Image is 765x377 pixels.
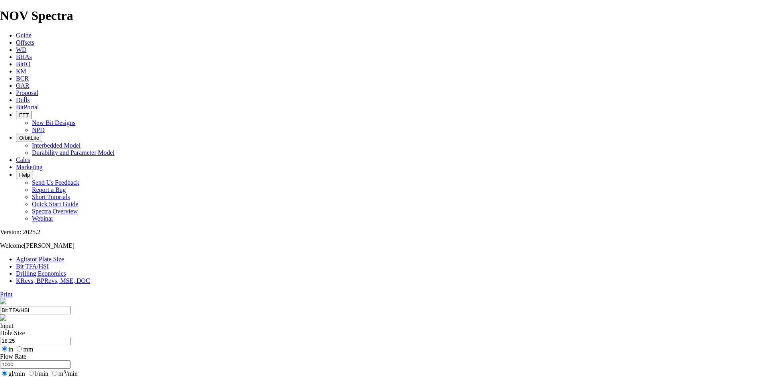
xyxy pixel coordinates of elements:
[16,156,30,163] a: Calcs
[16,164,43,170] a: Marketing
[32,126,45,133] a: NPD
[19,112,29,118] span: FTT
[16,75,29,82] a: BCR
[16,46,27,53] a: WD
[16,171,33,179] button: Help
[2,371,7,376] input: gl/min
[16,277,90,284] a: KRevs, BPRevs, MSE, DOC
[32,119,75,126] a: New Bit Designs
[16,39,34,46] a: Offsets
[16,32,31,39] a: Guide
[16,134,42,142] button: OrbitLite
[16,104,39,111] a: BitPortal
[27,370,49,377] label: l/min
[19,135,39,141] span: OrbitLite
[52,371,57,376] input: m3/min
[32,208,78,215] a: Spectra Overview
[16,68,26,75] a: KM
[16,61,30,67] a: BitIQ
[16,82,29,89] a: OAR
[15,346,33,353] label: mm
[16,53,32,60] a: BHAs
[32,201,78,207] a: Quick Start Guide
[32,215,53,222] a: Webinar
[32,142,80,149] a: Interbedded Model
[32,186,66,193] a: Report a Bug
[16,111,32,119] button: FTT
[32,193,70,200] a: Short Tutorials
[16,263,49,270] a: Bit TFA/HSI
[16,97,30,103] a: Dulls
[2,346,7,351] input: in
[17,346,22,351] input: mm
[63,369,66,375] sup: 3
[32,149,115,156] a: Durability and Parameter Model
[32,179,79,186] a: Send Us Feedback
[16,89,38,96] a: Proposal
[16,256,64,263] a: Agitator Plate Size
[50,370,78,377] label: m /min
[24,242,75,249] span: [PERSON_NAME]
[16,270,66,277] a: Drilling Economics
[29,371,34,376] input: l/min
[19,172,30,178] span: Help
